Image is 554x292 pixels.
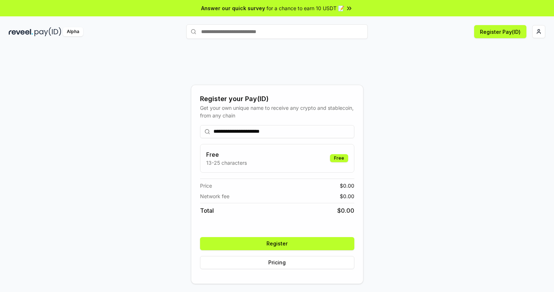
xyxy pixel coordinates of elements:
[474,25,526,38] button: Register Pay(ID)
[200,192,229,200] span: Network fee
[200,104,354,119] div: Get your own unique name to receive any crypto and stablecoin, from any chain
[200,206,214,215] span: Total
[206,150,247,159] h3: Free
[9,27,33,36] img: reveel_dark
[200,237,354,250] button: Register
[206,159,247,167] p: 13-25 characters
[201,4,265,12] span: Answer our quick survey
[337,206,354,215] span: $ 0.00
[340,192,354,200] span: $ 0.00
[200,94,354,104] div: Register your Pay(ID)
[34,27,61,36] img: pay_id
[200,256,354,269] button: Pricing
[63,27,83,36] div: Alpha
[330,154,348,162] div: Free
[200,182,212,189] span: Price
[340,182,354,189] span: $ 0.00
[266,4,344,12] span: for a chance to earn 10 USDT 📝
